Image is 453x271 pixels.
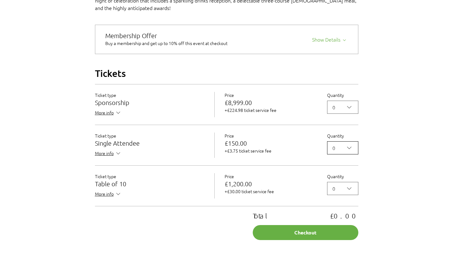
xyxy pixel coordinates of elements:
[95,150,122,158] button: More info
[225,188,317,194] p: +£30.00 ticket service fee
[225,140,317,146] p: £150.00
[225,99,317,106] p: £8,999.00
[332,185,335,192] div: 0
[95,140,204,146] h3: Single Attendee
[95,133,116,139] span: Ticket type
[225,148,317,154] p: +£3.75 ticket service fee
[327,173,358,179] label: Quantity
[105,40,235,46] div: Buy a membership and get up to 10% off this event at checkout
[332,144,335,152] div: 0
[225,173,234,179] span: Price
[332,103,335,111] div: 0
[105,33,235,39] div: Membership Offer
[95,92,116,98] span: Ticket type
[312,34,348,43] button: Show Details
[95,191,122,198] button: More info
[253,225,358,240] button: Checkout
[253,213,269,219] p: Total
[225,107,317,113] p: +£224.98 ticket service fee
[225,133,234,139] span: Price
[327,133,358,139] label: Quantity
[225,181,317,187] p: £1,200.00
[330,213,358,219] p: £0.00
[95,67,358,79] h2: Tickets
[95,173,116,179] span: Ticket type
[327,92,358,98] label: Quantity
[95,181,204,187] h3: Table of 10
[95,109,122,117] button: More info
[95,99,204,106] h3: Sponsorship
[225,92,234,98] span: Price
